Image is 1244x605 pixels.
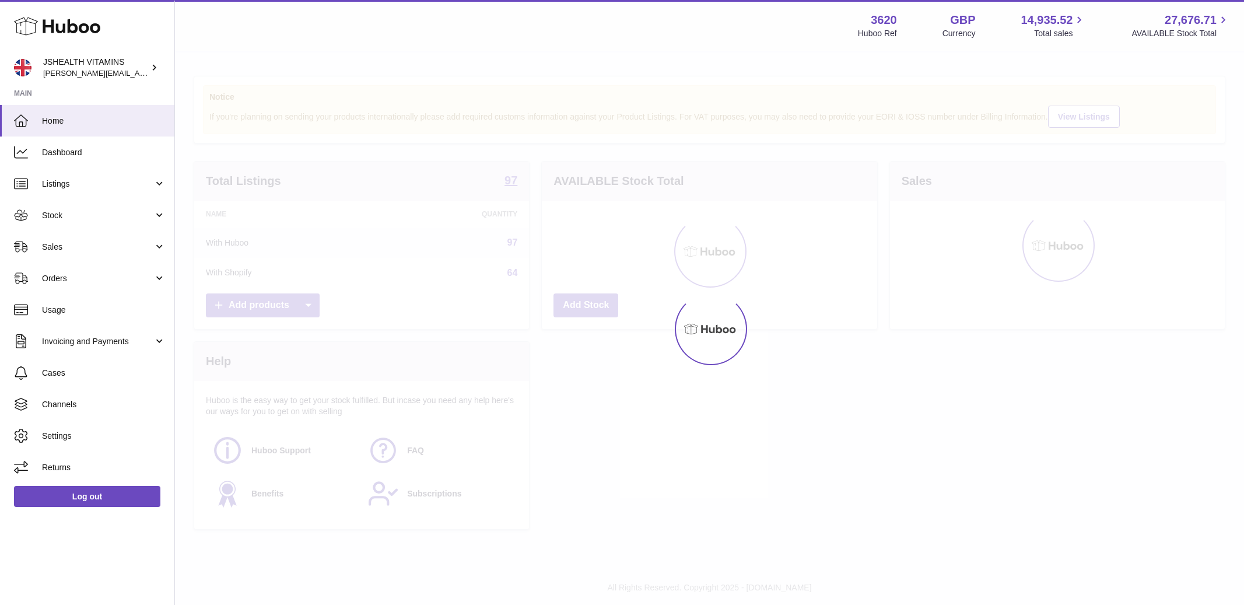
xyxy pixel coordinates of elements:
div: Huboo Ref [858,28,897,39]
span: Usage [42,305,166,316]
strong: GBP [950,12,975,28]
span: Invoicing and Payments [42,336,153,347]
a: 27,676.71 AVAILABLE Stock Total [1131,12,1230,39]
div: JSHEALTH VITAMINS [43,57,148,79]
span: Home [42,116,166,127]
span: Dashboard [42,147,166,158]
div: Currency [942,28,976,39]
strong: 3620 [871,12,897,28]
span: AVAILABLE Stock Total [1131,28,1230,39]
span: Total sales [1034,28,1086,39]
span: Cases [42,368,166,379]
span: [PERSON_NAME][EMAIL_ADDRESS][DOMAIN_NAME] [43,68,234,78]
span: Returns [42,462,166,473]
span: 14,935.52 [1021,12,1073,28]
span: Sales [42,242,153,253]
span: 27,676.71 [1165,12,1217,28]
span: Settings [42,431,166,442]
span: Listings [42,179,153,190]
a: 14,935.52 Total sales [1021,12,1086,39]
span: Orders [42,273,153,284]
span: Channels [42,399,166,410]
a: Log out [14,486,160,507]
img: francesca@jshealthvitamins.com [14,59,31,76]
span: Stock [42,210,153,221]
